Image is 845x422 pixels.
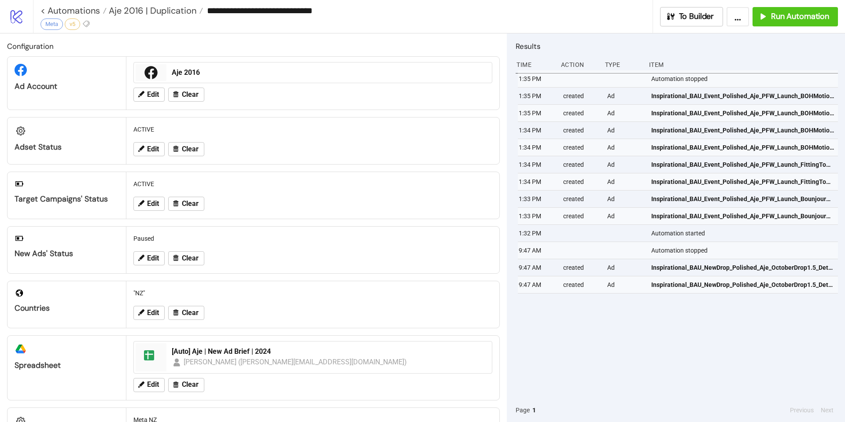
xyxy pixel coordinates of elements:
[182,91,199,99] span: Clear
[41,6,107,15] a: < Automations
[518,259,556,276] div: 9:47 AM
[182,145,199,153] span: Clear
[133,88,165,102] button: Edit
[651,122,834,139] a: Inspirational_BAU_Event_Polished_Aje_PFW_Launch_BOHMotion1_Video_20251009_Automatic_NZ
[606,156,644,173] div: Ad
[130,230,496,247] div: Paused
[518,191,556,207] div: 1:33 PM
[147,91,159,99] span: Edit
[530,405,539,415] button: 1
[604,56,642,73] div: Type
[518,88,556,104] div: 1:35 PM
[41,18,63,30] div: Meta
[518,242,556,259] div: 9:47 AM
[606,139,644,156] div: Ad
[679,11,714,22] span: To Builder
[651,156,834,173] a: Inspirational_BAU_Event_Polished_Aje_PFW_Launch_FittingToRunway_Video_20251009_Automatic_NZ
[168,306,204,320] button: Clear
[651,125,834,135] span: Inspirational_BAU_Event_Polished_Aje_PFW_Launch_BOHMotion1_Video_20251009_Automatic_NZ
[562,191,600,207] div: created
[651,177,834,187] span: Inspirational_BAU_Event_Polished_Aje_PFW_Launch_FittingToRunway_Video_20251009_Automatic_NZ
[651,173,834,190] a: Inspirational_BAU_Event_Polished_Aje_PFW_Launch_FittingToRunway_Video_20251009_Automatic_NZ
[133,251,165,265] button: Edit
[518,139,556,156] div: 1:34 PM
[562,173,600,190] div: created
[650,225,840,242] div: Automation started
[651,160,834,169] span: Inspirational_BAU_Event_Polished_Aje_PFW_Launch_FittingToRunway_Video_20251009_Automatic_NZ
[651,191,834,207] a: Inspirational_BAU_Event_Polished_Aje_PFW_Launch_BounjourAje_Video_20251009_Automatic_NZ
[182,254,199,262] span: Clear
[147,254,159,262] span: Edit
[650,70,840,87] div: Automation stopped
[133,197,165,211] button: Edit
[560,56,598,73] div: Action
[168,251,204,265] button: Clear
[651,211,834,221] span: Inspirational_BAU_Event_Polished_Aje_PFW_Launch_BounjourAje_Video_20251009_Automatic_NZ
[771,11,829,22] span: Run Automation
[168,197,204,211] button: Clear
[518,276,556,293] div: 9:47 AM
[172,68,487,77] div: Aje 2016
[182,381,199,389] span: Clear
[606,191,644,207] div: Ad
[651,105,834,121] a: Inspirational_BAU_Event_Polished_Aje_PFW_Launch_BOHMotion2_Video_20251009_Automatic_NZ
[727,7,749,26] button: ...
[650,242,840,259] div: Automation stopped
[147,309,159,317] span: Edit
[753,7,838,26] button: Run Automation
[168,378,204,392] button: Clear
[651,280,834,290] span: Inspirational_BAU_NewDrop_Polished_Aje_OctoberDrop1.5_Details_Tactical_Carousel - Image_20251010_...
[606,259,644,276] div: Ad
[182,309,199,317] span: Clear
[516,56,553,73] div: Time
[518,225,556,242] div: 1:32 PM
[518,156,556,173] div: 1:34 PM
[516,40,838,52] h2: Results
[518,122,556,139] div: 1:34 PM
[7,40,500,52] h2: Configuration
[15,249,119,259] div: New Ads' Status
[651,259,834,276] a: Inspirational_BAU_NewDrop_Polished_Aje_OctoberDrop1.5_Details_Tactical_Carousel - Image_20251010_...
[15,360,119,371] div: Spreadsheet
[651,88,834,104] a: Inspirational_BAU_Event_Polished_Aje_PFW_Launch_BOHMotion2_Video_20251009_Automatic_NZ
[172,347,487,356] div: [Auto] Aje | New Ad Brief | 2024
[107,5,196,16] span: Aje 2016 | Duplication
[562,139,600,156] div: created
[651,139,834,156] a: Inspirational_BAU_Event_Polished_Aje_PFW_Launch_BOHMotion1_Video_20251009_Automatic_NZ
[562,259,600,276] div: created
[606,122,644,139] div: Ad
[518,105,556,121] div: 1:35 PM
[133,378,165,392] button: Edit
[606,88,644,104] div: Ad
[168,142,204,156] button: Clear
[562,105,600,121] div: created
[15,142,119,152] div: Adset Status
[562,122,600,139] div: created
[147,145,159,153] span: Edit
[15,303,119,313] div: Countries
[818,405,836,415] button: Next
[651,276,834,293] a: Inspirational_BAU_NewDrop_Polished_Aje_OctoberDrop1.5_Details_Tactical_Carousel - Image_20251010_...
[606,105,644,121] div: Ad
[651,208,834,224] a: Inspirational_BAU_Event_Polished_Aje_PFW_Launch_BounjourAje_Video_20251009_Automatic_NZ
[787,405,816,415] button: Previous
[147,381,159,389] span: Edit
[130,176,496,192] div: ACTIVE
[168,88,204,102] button: Clear
[648,56,838,73] div: Item
[660,7,723,26] button: To Builder
[147,200,159,208] span: Edit
[518,208,556,224] div: 1:33 PM
[562,276,600,293] div: created
[15,81,119,92] div: Ad Account
[130,285,496,301] div: "NZ"
[651,91,834,101] span: Inspirational_BAU_Event_Polished_Aje_PFW_Launch_BOHMotion2_Video_20251009_Automatic_NZ
[562,208,600,224] div: created
[182,200,199,208] span: Clear
[516,405,530,415] span: Page
[651,108,834,118] span: Inspirational_BAU_Event_Polished_Aje_PFW_Launch_BOHMotion2_Video_20251009_Automatic_NZ
[133,306,165,320] button: Edit
[606,276,644,293] div: Ad
[562,156,600,173] div: created
[133,142,165,156] button: Edit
